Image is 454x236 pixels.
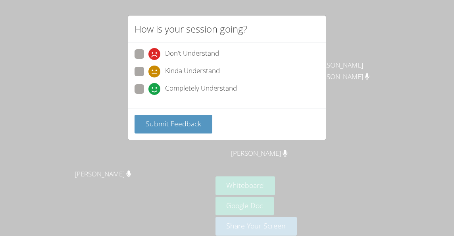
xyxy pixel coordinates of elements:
[146,119,201,128] span: Submit Feedback
[135,115,212,133] button: Submit Feedback
[165,66,220,77] span: Kinda Understand
[165,83,237,95] span: Completely Understand
[135,22,247,36] h2: How is your session going?
[165,48,219,60] span: Don't Understand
